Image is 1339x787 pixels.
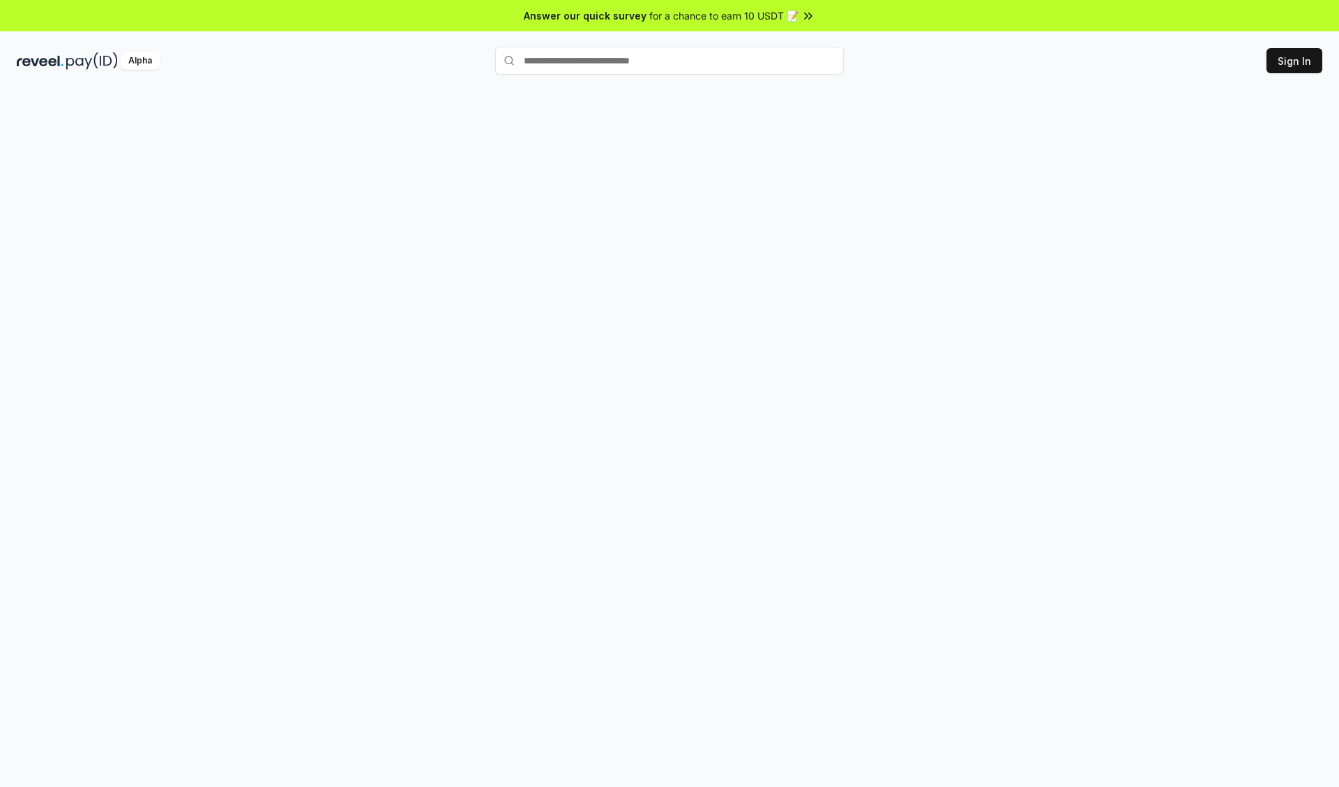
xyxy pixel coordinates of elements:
img: reveel_dark [17,52,63,70]
span: for a chance to earn 10 USDT 📝 [649,8,799,23]
div: Alpha [121,52,160,70]
span: Answer our quick survey [524,8,646,23]
button: Sign In [1266,48,1322,73]
img: pay_id [66,52,118,70]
